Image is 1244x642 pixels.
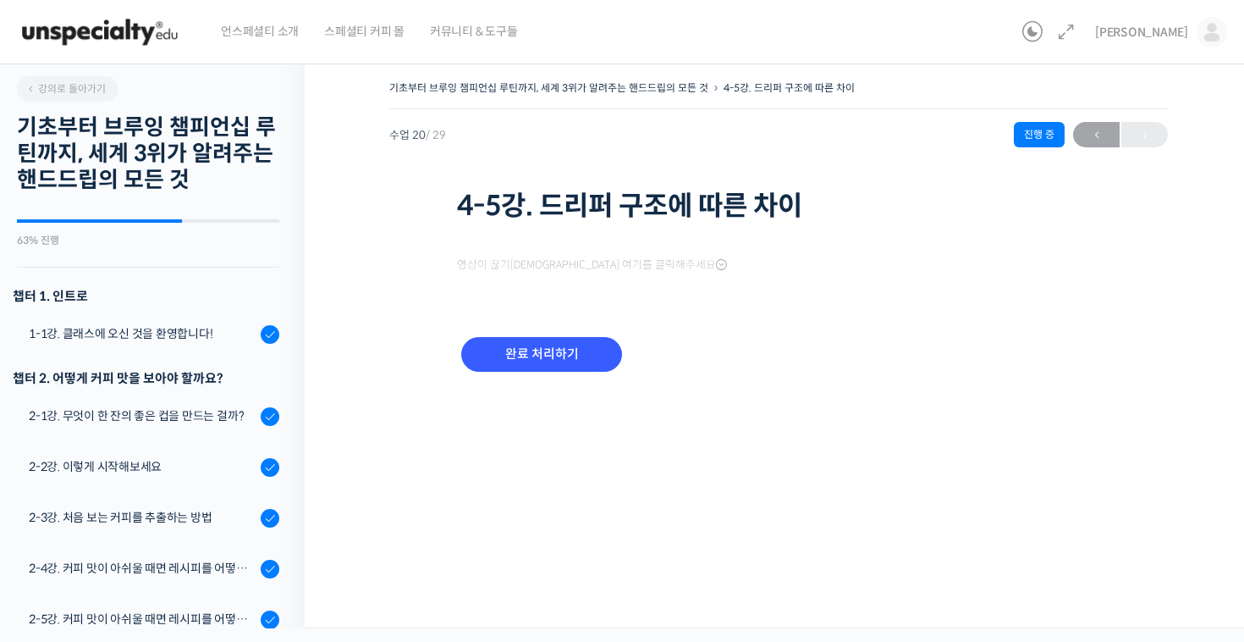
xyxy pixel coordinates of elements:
[461,337,622,372] input: 완료 처리하기
[1073,122,1120,147] a: ←이전
[389,81,708,94] a: 기초부터 브루잉 챔피언십 루틴까지, 세계 3위가 알려주는 핸드드립의 모든 것
[426,128,446,142] span: / 29
[29,407,256,425] div: 2-1강. 무엇이 한 잔의 좋은 컵을 만드는 걸까?
[29,324,256,343] div: 1-1강. 클래스에 오신 것을 환영합니다!
[724,81,855,94] a: 4-5강. 드리퍼 구조에 따른 차이
[17,235,279,246] div: 63% 진행
[457,190,1100,222] h1: 4-5강. 드리퍼 구조에 따른 차이
[29,457,256,476] div: 2-2강. 이렇게 시작해보세요
[389,130,446,141] span: 수업 20
[25,82,106,95] span: 강의로 돌아가기
[17,76,118,102] a: 강의로 돌아가기
[1095,25,1188,40] span: [PERSON_NAME]
[17,114,279,194] h2: 기초부터 브루잉 챔피언십 루틴까지, 세계 3위가 알려주는 핸드드립의 모든 것
[29,559,256,578] div: 2-4강. 커피 맛이 아쉬울 때면 레시피를 어떻게 수정해 보면 좋을까요? (1)
[457,258,727,272] span: 영상이 끊기[DEMOGRAPHIC_DATA] 여기를 클릭해주세요
[13,367,279,390] div: 챕터 2. 어떻게 커피 맛을 보아야 할까요?
[29,610,256,628] div: 2-5강. 커피 맛이 아쉬울 때면 레시피를 어떻게 수정해 보면 좋을까요? (2)
[1073,124,1120,147] span: ←
[13,285,279,307] h3: 챕터 1. 인트로
[1014,122,1065,147] div: 진행 중
[29,508,256,527] div: 2-3강. 처음 보는 커피를 추출하는 방법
